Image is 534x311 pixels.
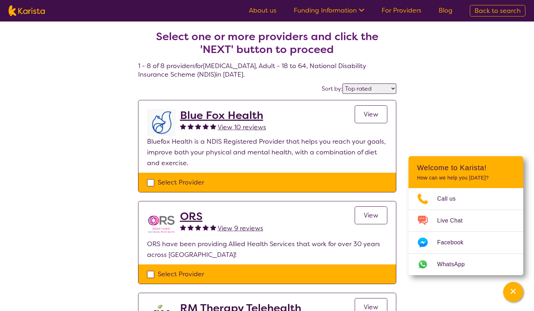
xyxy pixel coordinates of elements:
[382,6,421,15] a: For Providers
[355,206,387,224] a: View
[437,215,471,226] span: Live Chat
[147,239,387,260] p: ORS have been providing Allied Health Services that work for over 30 years across [GEOGRAPHIC_DATA]!
[210,123,216,129] img: fullstar
[474,6,521,15] span: Back to search
[417,163,515,172] h2: Welcome to Karista!
[364,110,378,119] span: View
[147,210,176,239] img: nspbnteb0roocrxnmwip.png
[218,224,263,233] span: View 9 reviews
[408,254,523,275] a: Web link opens in a new tab.
[180,210,263,223] a: ORS
[364,211,378,220] span: View
[210,224,216,230] img: fullstar
[249,6,277,15] a: About us
[417,175,515,181] p: How can we help you [DATE]?
[439,6,453,15] a: Blog
[188,123,194,129] img: fullstar
[437,259,473,270] span: WhatsApp
[294,6,364,15] a: Funding Information
[180,109,266,122] a: Blue Fox Health
[203,123,209,129] img: fullstar
[180,123,186,129] img: fullstar
[180,224,186,230] img: fullstar
[437,237,472,248] span: Facebook
[218,123,266,131] span: View 10 reviews
[408,188,523,275] ul: Choose channel
[355,105,387,123] a: View
[470,5,525,16] a: Back to search
[188,224,194,230] img: fullstar
[9,5,45,16] img: Karista logo
[138,13,396,79] h4: 1 - 8 of 8 providers for [MEDICAL_DATA] , Adult - 18 to 64 , National Disability Insurance Scheme...
[147,136,387,168] p: Bluefox Health is a NDIS Registered Provider that helps you reach your goals, improve both your p...
[195,123,201,129] img: fullstar
[147,109,176,136] img: lyehhyr6avbivpacwqcf.png
[322,85,342,92] label: Sort by:
[503,282,523,302] button: Channel Menu
[147,30,388,56] h2: Select one or more providers and click the 'NEXT' button to proceed
[195,224,201,230] img: fullstar
[218,122,266,133] a: View 10 reviews
[437,193,464,204] span: Call us
[203,224,209,230] img: fullstar
[408,156,523,275] div: Channel Menu
[218,223,263,234] a: View 9 reviews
